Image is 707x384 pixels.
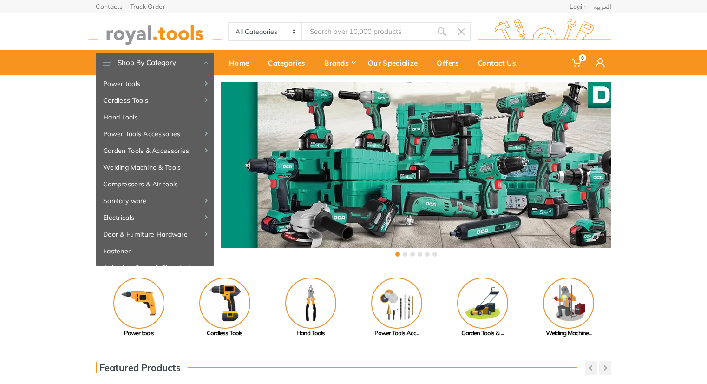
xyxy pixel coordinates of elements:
button: Shop By Category [96,53,214,73]
a: Contact Us [471,50,529,75]
h3: Featured Products [96,362,181,373]
a: Power Tools Accessories [96,126,214,142]
a: Login [570,3,586,10]
a: Fastener [96,243,214,259]
div: Welding Machine... [525,329,611,338]
span: 0 [579,54,586,61]
div: Brands [318,53,361,73]
div: Cordless Tools [182,329,268,338]
img: Royal - Power tools [113,278,164,329]
a: Categories [262,50,318,75]
a: Adhesive, Spray & Chemical [96,259,214,276]
a: Hand Tools [96,109,214,126]
img: Royal - Power Tools Accessories [371,278,422,329]
a: Offers [430,50,471,75]
div: Categories [262,53,318,73]
div: Power Tools Acc... [353,329,439,338]
a: Cordless Tools [182,278,268,338]
a: Track Order [130,3,165,10]
a: Garden Tools & ... [439,278,525,338]
a: Hand Tools [268,278,353,338]
input: Site search [302,22,432,41]
a: Compressors & Air tools [96,176,214,192]
img: Royal - Welding Machine & Tools [543,278,594,329]
a: Power tools [96,278,182,338]
a: Welding Machine... [525,278,611,338]
a: Home [223,50,262,75]
select: Category [229,23,302,40]
img: Royal - Cordless Tools [199,278,250,329]
a: Power Tools Acc... [353,278,439,338]
img: royal.tools Logo [478,19,611,45]
a: Contacts [96,3,123,10]
img: royal.tools Logo [88,19,222,45]
div: Offers [430,53,471,73]
div: Hand Tools [268,329,353,338]
a: Garden Tools & Accessories [96,142,214,159]
img: Royal - Garden Tools & Accessories [457,278,508,329]
a: Sanitary ware [96,192,214,209]
div: Power tools [96,329,182,338]
div: Garden Tools & ... [439,329,525,338]
a: Cordless Tools [96,92,214,109]
a: Power tools [96,75,214,92]
a: Door & Furniture Hardware [96,226,214,243]
a: Electricals [96,209,214,226]
a: 0 [565,50,589,75]
img: Royal - Hand Tools [285,278,336,329]
div: Home [223,53,262,73]
a: Welding Machine & Tools [96,159,214,176]
div: Our Specialize [361,53,430,73]
a: العربية [593,3,611,10]
a: Our Specialize [361,50,430,75]
div: Contact Us [471,53,529,73]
